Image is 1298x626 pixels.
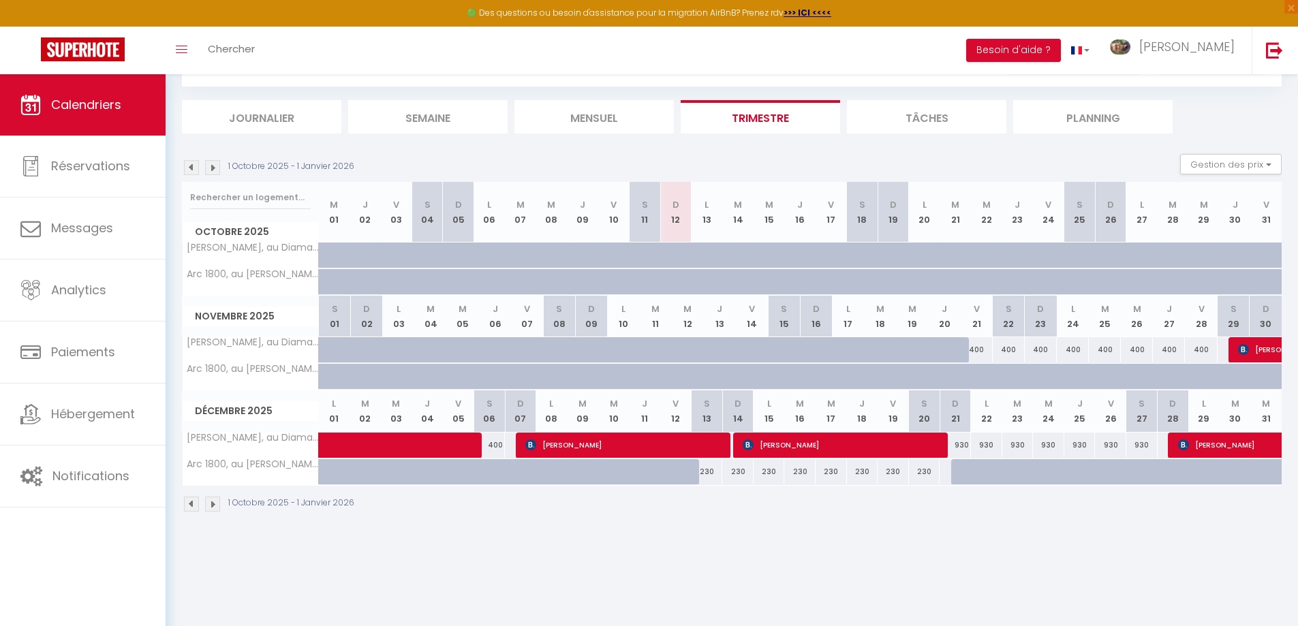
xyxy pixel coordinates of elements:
th: 28 [1158,182,1189,242]
th: 15 [754,390,785,432]
div: 230 [784,459,816,484]
th: 06 [474,182,505,242]
th: 02 [351,296,383,337]
abbr: D [890,198,897,211]
span: Calendriers [51,96,121,113]
a: Chercher [198,27,265,74]
th: 21 [940,390,971,432]
abbr: M [951,198,959,211]
span: [PERSON_NAME] [525,432,724,458]
div: 400 [1153,337,1185,362]
span: Réservations [51,157,130,174]
a: ... [PERSON_NAME] [1100,27,1252,74]
th: 17 [832,296,864,337]
th: 08 [536,182,568,242]
div: 930 [940,433,971,458]
abbr: L [846,302,850,315]
th: 24 [1057,296,1089,337]
th: 09 [567,182,598,242]
th: 01 [319,182,350,242]
abbr: S [859,198,865,211]
span: Novembre 2025 [183,307,318,326]
div: 230 [816,459,847,484]
abbr: J [942,302,947,315]
th: 05 [443,390,474,432]
th: 29 [1188,182,1220,242]
div: 400 [993,337,1025,362]
img: logout [1266,42,1283,59]
abbr: M [1101,302,1109,315]
p: 1 Octobre 2025 - 1 Janvier 2026 [228,160,354,173]
abbr: S [556,302,562,315]
th: 18 [847,390,878,432]
th: 21 [940,182,971,242]
div: 930 [1033,433,1064,458]
span: [PERSON_NAME], au Diamant 11 [185,242,321,253]
abbr: V [393,198,399,211]
abbr: L [1071,302,1075,315]
abbr: M [734,198,742,211]
abbr: L [705,198,709,211]
abbr: S [642,198,648,211]
span: Arc 1800, au [PERSON_NAME] PM.1032 [185,269,321,279]
span: Paiements [51,343,115,360]
th: 14 [722,182,754,242]
abbr: L [1140,198,1144,211]
abbr: M [1045,397,1053,410]
th: 29 [1218,296,1250,337]
abbr: M [392,397,400,410]
div: 400 [1089,337,1121,362]
abbr: L [767,397,771,410]
th: 18 [847,182,878,242]
img: ... [1110,40,1130,55]
th: 30 [1220,390,1251,432]
li: Trimestre [681,100,840,134]
abbr: M [1200,198,1208,211]
span: [PERSON_NAME], au Diamant 11 [185,337,321,347]
abbr: M [651,302,660,315]
th: 12 [660,182,692,242]
th: 12 [672,296,704,337]
abbr: J [493,302,498,315]
span: [PERSON_NAME] [1139,38,1235,55]
th: 25 [1089,296,1121,337]
th: 06 [474,390,505,432]
abbr: S [1231,302,1237,315]
span: Octobre 2025 [183,222,318,242]
th: 04 [412,390,443,432]
abbr: M [1013,397,1021,410]
abbr: D [1263,302,1269,315]
abbr: J [1166,302,1172,315]
th: 13 [704,296,736,337]
abbr: J [797,198,803,211]
th: 25 [1064,390,1096,432]
th: 26 [1121,296,1153,337]
abbr: L [923,198,927,211]
div: 930 [1095,433,1126,458]
th: 04 [412,182,443,242]
abbr: D [455,198,462,211]
div: 930 [1126,433,1158,458]
abbr: M [361,397,369,410]
abbr: M [427,302,435,315]
th: 08 [543,296,575,337]
abbr: S [781,302,787,315]
th: 23 [1002,390,1034,432]
abbr: D [588,302,595,315]
abbr: D [673,198,679,211]
span: [PERSON_NAME] [743,432,941,458]
abbr: M [578,397,587,410]
p: 1 Octobre 2025 - 1 Janvier 2026 [228,497,354,510]
abbr: V [673,397,679,410]
th: 03 [381,390,412,432]
abbr: V [524,302,530,315]
th: 28 [1158,390,1189,432]
div: 400 [961,337,993,362]
th: 19 [878,390,909,432]
input: Rechercher un logement... [190,185,311,210]
th: 26 [1095,182,1126,242]
abbr: M [908,302,916,315]
span: [PERSON_NAME], au Diamant 11 [185,433,321,443]
div: 230 [909,459,940,484]
th: 14 [736,296,768,337]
